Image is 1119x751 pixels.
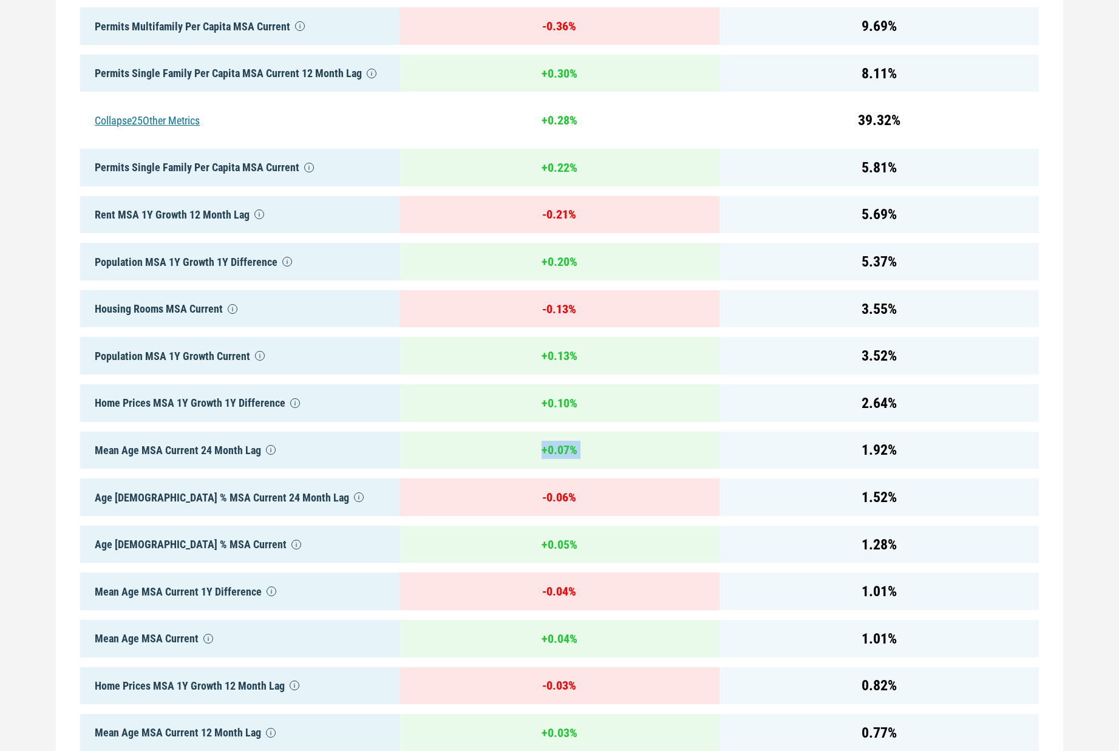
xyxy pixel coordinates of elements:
[400,478,719,516] div: - 0.06 %
[400,196,719,234] div: - 0.21 %
[719,432,1039,469] div: 1.92 %
[400,337,719,375] div: + 0.13 %
[400,384,719,422] div: + 0.10 %
[400,526,719,563] div: + 0.05 %
[400,149,719,186] div: + 0.22 %
[719,196,1039,234] div: 5.69 %
[719,526,1039,563] div: 1.28 %
[400,7,719,45] div: - 0.36 %
[80,55,400,92] div: Permits Single Family Per Capita MSA Current 12 Month Lag
[400,101,719,139] div: + 0.28 %
[400,573,719,610] div: - 0.04 %
[719,620,1039,658] div: 1.01 %
[80,337,400,375] div: Population MSA 1Y Growth Current
[719,384,1039,422] div: 2.64 %
[80,432,400,469] div: Mean Age MSA Current 24 Month Lag
[719,55,1039,92] div: 8.11 %
[80,573,400,610] div: Mean Age MSA Current 1Y Difference
[80,526,400,563] div: Age [DEMOGRAPHIC_DATA] % MSA Current
[80,243,400,280] div: Population MSA 1Y Growth 1Y Difference
[80,620,400,658] div: Mean Age MSA Current
[80,101,400,139] div: Collapse 25 Other Metrics
[400,432,719,469] div: + 0.07 %
[719,478,1039,516] div: 1.52 %
[719,7,1039,45] div: 9.69 %
[719,243,1039,280] div: 5.37 %
[80,7,400,45] div: Permits Multifamily Per Capita MSA Current
[719,667,1039,705] div: 0.82 %
[400,290,719,328] div: - 0.13 %
[400,667,719,705] div: - 0.03 %
[80,667,400,705] div: Home Prices MSA 1Y Growth 12 Month Lag
[80,290,400,328] div: Housing Rooms MSA Current
[400,243,719,280] div: + 0.20 %
[719,337,1039,375] div: 3.52 %
[719,149,1039,186] div: 5.81 %
[80,149,400,186] div: Permits Single Family Per Capita MSA Current
[80,478,400,516] div: Age [DEMOGRAPHIC_DATA] % MSA Current 24 Month Lag
[719,573,1039,610] div: 1.01 %
[80,384,400,422] div: Home Prices MSA 1Y Growth 1Y Difference
[80,196,400,234] div: Rent MSA 1Y Growth 12 Month Lag
[719,101,1039,139] div: 39.32 %
[719,290,1039,328] div: 3.55 %
[400,55,719,92] div: + 0.30 %
[400,620,719,658] div: + 0.04 %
